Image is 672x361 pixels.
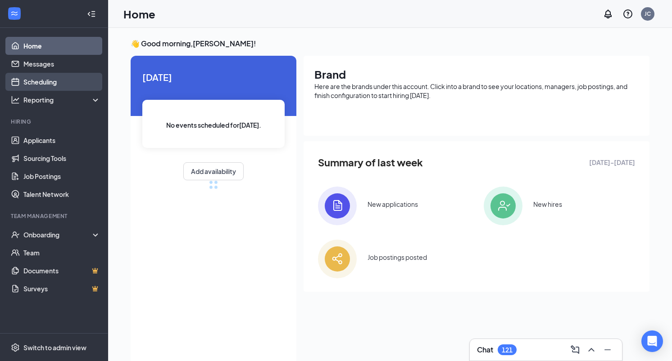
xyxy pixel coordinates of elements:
[318,155,423,170] span: Summary of last week
[318,240,357,278] img: icon
[568,343,582,357] button: ComposeMessage
[23,262,100,280] a: DocumentsCrown
[11,118,99,125] div: Hiring
[166,120,261,130] span: No events scheduled for [DATE] .
[477,345,493,355] h3: Chat
[10,9,19,18] svg: WorkstreamLogo
[368,253,427,262] div: Job postings posted
[570,344,581,355] svg: ComposeMessage
[183,162,244,180] button: Add availability
[622,9,633,19] svg: QuestionInfo
[23,167,100,185] a: Job Postings
[23,37,100,55] a: Home
[23,149,100,167] a: Sourcing Tools
[23,55,100,73] a: Messages
[314,82,639,100] div: Here are the brands under this account. Click into a brand to see your locations, managers, job p...
[142,70,285,84] span: [DATE]
[586,344,597,355] svg: ChevronUp
[23,230,93,239] div: Onboarding
[318,187,357,225] img: icon
[11,230,20,239] svg: UserCheck
[23,73,100,91] a: Scheduling
[11,212,99,220] div: Team Management
[641,330,663,352] div: Open Intercom Messenger
[589,157,635,167] span: [DATE] - [DATE]
[23,343,86,352] div: Switch to admin view
[368,200,418,209] div: New applications
[23,95,101,104] div: Reporting
[11,95,20,104] svg: Analysis
[23,244,100,262] a: Team
[502,346,513,354] div: 121
[533,200,562,209] div: New hires
[603,9,613,19] svg: Notifications
[645,10,651,18] div: JC
[123,6,155,22] h1: Home
[209,180,218,189] div: loading meetings...
[484,187,522,225] img: icon
[602,344,613,355] svg: Minimize
[131,39,649,49] h3: 👋 Good morning, [PERSON_NAME] !
[11,343,20,352] svg: Settings
[314,67,639,82] h1: Brand
[584,343,599,357] button: ChevronUp
[23,185,100,203] a: Talent Network
[23,131,100,149] a: Applicants
[87,9,96,18] svg: Collapse
[23,280,100,298] a: SurveysCrown
[600,343,615,357] button: Minimize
